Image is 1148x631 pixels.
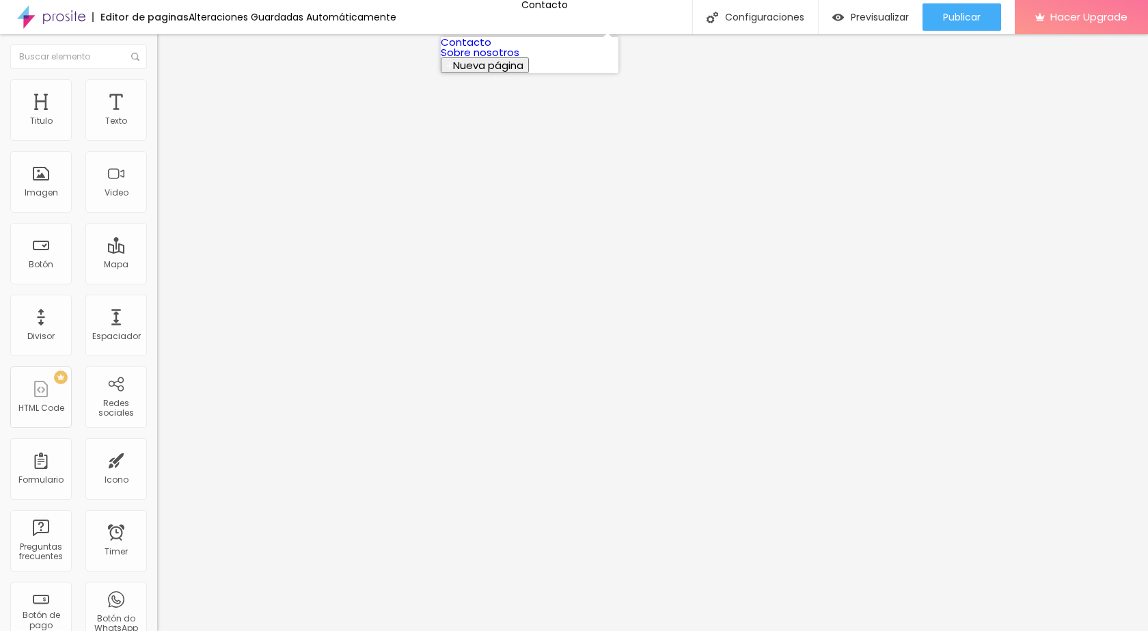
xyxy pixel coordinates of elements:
[441,57,529,73] button: Nueva página
[189,12,396,22] div: Alteraciones Guardadas Automáticamente
[851,12,909,23] span: Previsualizar
[25,188,58,198] div: Imagen
[104,260,128,269] div: Mapa
[18,403,64,413] div: HTML Code
[707,12,718,23] img: Icone
[92,12,189,22] div: Editor de paginas
[131,53,139,61] img: Icone
[30,116,53,126] div: Titulo
[18,475,64,485] div: Formulario
[105,188,128,198] div: Video
[819,3,922,31] button: Previsualizar
[14,610,68,630] div: Botón de pago
[14,542,68,562] div: Preguntas frecuentes
[453,58,523,72] span: Nueva página
[157,34,1148,631] iframe: Editor
[89,399,143,418] div: Redes sociales
[105,547,128,556] div: Timer
[27,332,55,341] div: Divisor
[441,35,491,49] a: Contacto
[441,45,519,59] a: Sobre nosotros
[943,12,981,23] span: Publicar
[105,475,128,485] div: Icono
[922,3,1001,31] button: Publicar
[832,12,844,23] img: view-1.svg
[10,44,147,69] input: Buscar elemento
[105,116,127,126] div: Texto
[92,332,141,341] div: Espaciador
[1050,11,1127,23] span: Hacer Upgrade
[29,260,53,269] div: Botón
